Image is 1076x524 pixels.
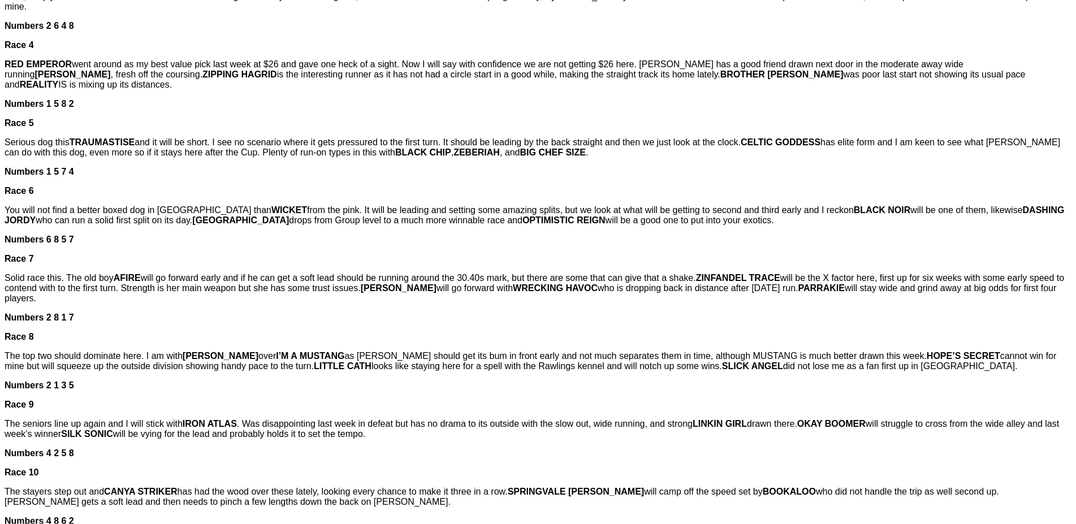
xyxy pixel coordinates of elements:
strong: BLACK CHIP [395,148,451,157]
strong: RED EMPEROR [5,59,72,69]
span: Race 4 [5,40,34,50]
strong: LITTLE CATH [314,361,371,371]
strong: [PERSON_NAME] [361,283,437,293]
span: Numbers 1 5 7 4 [5,167,74,176]
span: Numbers 1 5 8 2 [5,99,74,109]
strong: BOOKALOO [763,487,816,496]
strong: AFIRE [114,273,141,283]
strong: REALITY [20,80,58,89]
strong: [GEOGRAPHIC_DATA] [192,215,289,225]
strong: OKAY BOOMER [797,419,866,428]
strong: [PERSON_NAME] [34,70,110,79]
span: Race 9 [5,400,34,409]
span: Race 5 [5,118,34,128]
span: Numbers 2 8 1 7 [5,313,74,322]
strong: ZEBERIAH [453,148,500,157]
span: The top two should dominate here. I am with over as [PERSON_NAME] should get its bum in front ear... [5,351,1056,371]
strong: CANYA STRIKER [104,487,178,496]
span: Race 7 [5,254,34,263]
strong: DASHING JORDY [5,205,1064,225]
strong: TRAUMASTISE [70,137,135,147]
strong: BIG CHEF SIZE [520,148,586,157]
strong: HOPE’S SECRET [927,351,1000,361]
strong: I’M A MUSTANG [276,351,344,361]
strong: BROTHER [PERSON_NAME] [720,70,844,79]
span: Race 8 [5,332,34,341]
strong: ZIPPING HAGRID [202,70,277,79]
span: Numbers 2 6 4 8 [5,21,74,31]
strong: SPRINGVALE [PERSON_NAME] [508,487,645,496]
strong: BLACK NOIR [854,205,910,215]
span: Numbers 2 1 3 5 [5,380,74,390]
span: Race 10 [5,467,39,477]
strong: REIGN [577,215,606,225]
strong: LINKIN GIRL [693,419,747,428]
span: Solid race this. The old boy will go forward early and if he can get a soft lead should be runnin... [5,273,1064,303]
span: Numbers 6 8 5 7 [5,235,74,244]
span: went around as my best value pick last week at $26 and gave one heck of a sight. Now I will say w... [5,59,1025,89]
span: Serious dog this and it will be short. I see no scenario where it gets pressured to the first tur... [5,137,1060,157]
span: Race 6 [5,186,34,196]
strong: PARRAKIE [798,283,845,293]
strong: ZINFANDEL TRACE [696,273,780,283]
strong: WRECKING HAVOC [513,283,598,293]
span: The stayers step out and has had the wood over these lately, looking every chance to make it thre... [5,487,999,506]
strong: SLICK ANGEL [722,361,783,371]
strong: IRON ATLAS [183,419,237,428]
span: Numbers 4 2 5 8 [5,448,74,458]
span: The seniors line up again and I will stick with . Was disappointing last week in defeat but has n... [5,419,1059,439]
strong: [PERSON_NAME] [183,351,258,361]
strong: SILK SONIC [61,429,113,439]
strong: CELTIC GODDESS [741,137,820,147]
span: You will not find a better boxed dog in [GEOGRAPHIC_DATA] than from the pink. It will be leading ... [5,205,1064,225]
strong: WICKET [271,205,307,215]
strong: OPTIMISTIC [522,215,574,225]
